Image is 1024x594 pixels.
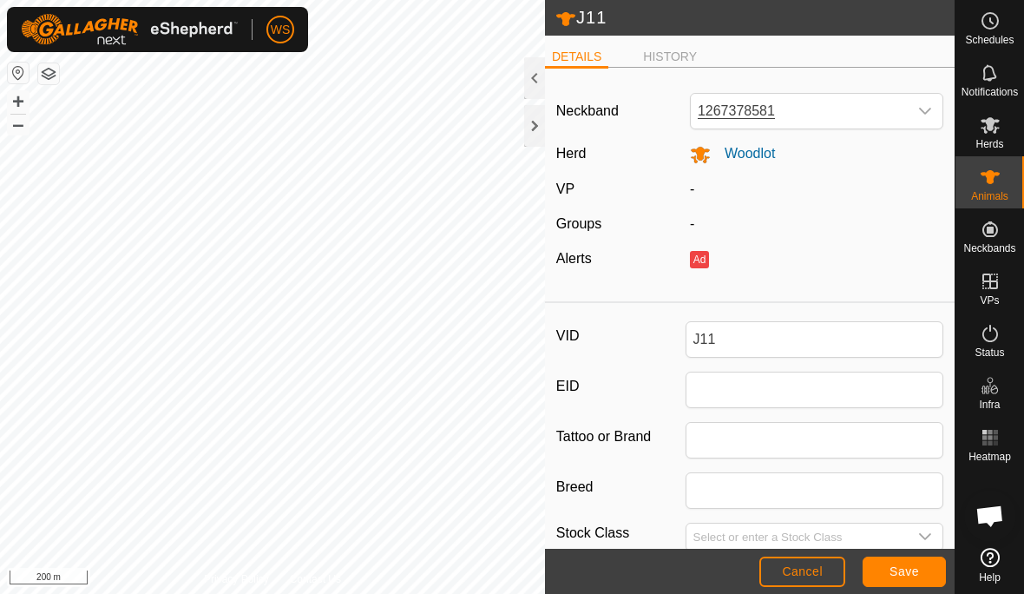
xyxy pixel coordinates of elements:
[290,571,341,587] a: Contact Us
[968,452,1011,462] span: Heatmap
[556,216,601,231] label: Groups
[555,7,955,30] h2: J11
[889,564,919,578] span: Save
[955,541,1024,590] a: Help
[8,91,29,112] button: +
[556,101,619,122] label: Neckband
[690,251,709,268] button: Ad
[271,21,291,39] span: WS
[691,94,908,129] span: 1267378581
[711,146,775,161] span: Woodlot
[636,48,704,66] li: HISTORY
[204,571,269,587] a: Privacy Policy
[556,251,592,266] label: Alerts
[38,63,59,84] button: Map Layers
[556,472,686,502] label: Breed
[979,572,1001,583] span: Help
[964,490,1016,542] div: Open chat
[556,523,686,544] label: Stock Class
[556,372,686,401] label: EID
[556,321,686,351] label: VID
[963,243,1015,254] span: Neckbands
[965,35,1014,45] span: Schedules
[975,139,1003,149] span: Herds
[908,94,942,129] div: dropdown trigger
[683,214,950,234] div: -
[8,63,29,83] button: Reset Map
[686,524,909,551] input: Select or enter a Stock Class
[980,295,999,306] span: VPs
[863,557,946,587] button: Save
[908,524,942,551] div: dropdown trigger
[759,557,845,587] button: Cancel
[971,191,1008,201] span: Animals
[545,48,608,69] li: DETAILS
[782,564,823,578] span: Cancel
[556,146,587,161] label: Herd
[979,399,1000,410] span: Infra
[690,181,694,196] app-display-virtual-paddock-transition: -
[962,87,1018,97] span: Notifications
[21,14,238,45] img: Gallagher Logo
[975,347,1004,358] span: Status
[556,422,686,452] label: Tattoo or Brand
[556,181,574,196] label: VP
[8,114,29,135] button: –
